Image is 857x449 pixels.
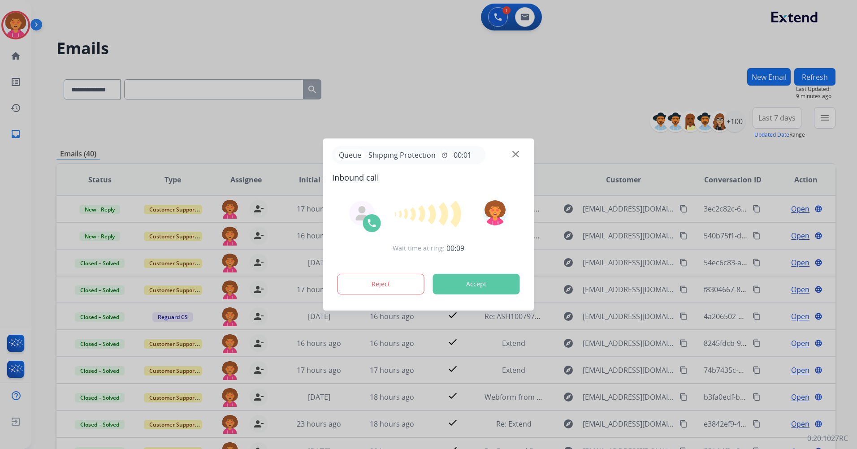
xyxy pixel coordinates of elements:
span: 00:01 [454,150,472,160]
span: Inbound call [332,171,525,184]
img: avatar [482,200,507,225]
mat-icon: timer [441,151,448,159]
p: Queue [336,149,365,160]
img: call-icon [367,218,377,229]
img: agent-avatar [355,206,369,220]
p: 0.20.1027RC [807,433,848,444]
span: Shipping Protection [365,150,439,160]
button: Accept [433,274,520,294]
img: close-button [512,151,519,158]
span: 00:09 [446,243,464,254]
button: Reject [338,274,424,294]
span: Wait time at ring: [393,244,445,253]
